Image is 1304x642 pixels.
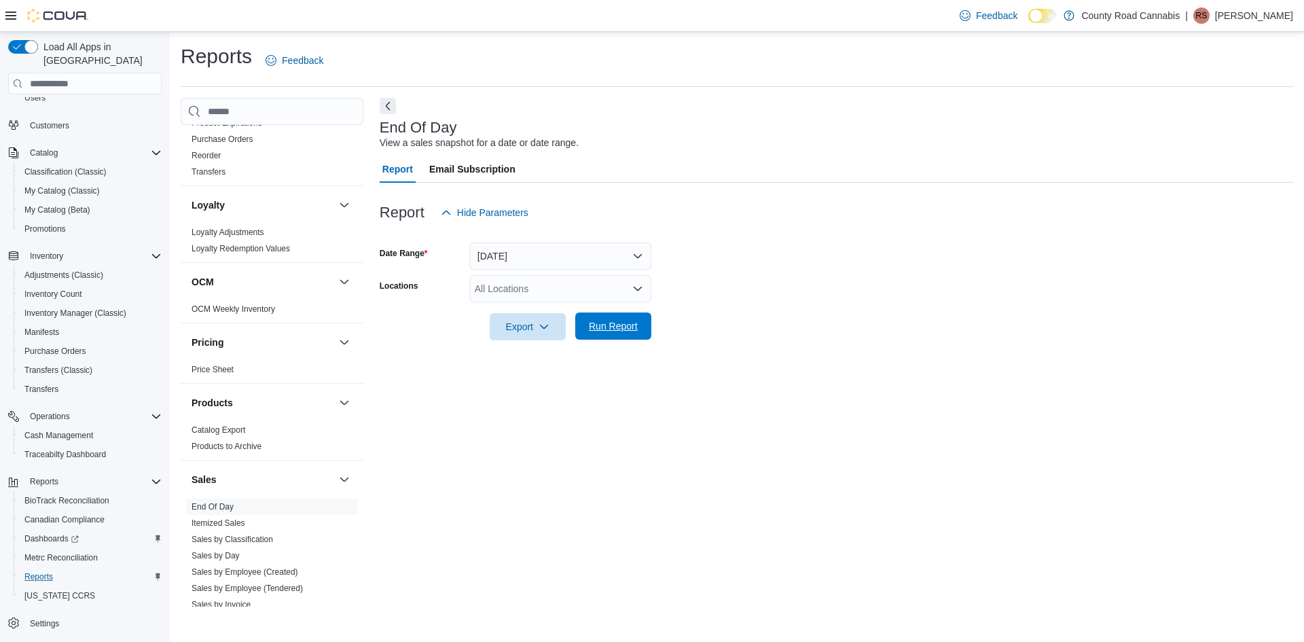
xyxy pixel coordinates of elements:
[24,449,106,460] span: Traceabilty Dashboard
[336,395,352,411] button: Products
[24,514,105,525] span: Canadian Compliance
[498,313,558,340] span: Export
[19,90,162,106] span: Users
[19,305,162,321] span: Inventory Manager (Classic)
[3,472,167,491] button: Reports
[260,47,329,74] a: Feedback
[1028,9,1057,23] input: Dark Mode
[19,183,162,199] span: My Catalog (Classic)
[192,243,290,254] span: Loyalty Redemption Values
[19,202,96,218] a: My Catalog (Beta)
[192,425,245,435] span: Catalog Export
[192,599,251,610] span: Sales by Invoice
[382,156,413,183] span: Report
[30,618,59,629] span: Settings
[19,588,162,604] span: Washington CCRS
[19,286,162,302] span: Inventory Count
[192,441,261,452] span: Products to Archive
[380,281,418,291] label: Locations
[181,43,252,70] h1: Reports
[24,145,63,161] button: Catalog
[380,98,396,114] button: Next
[1215,7,1293,24] p: [PERSON_NAME]
[19,493,115,509] a: BioTrack Reconciliation
[14,548,167,567] button: Metrc Reconciliation
[14,323,167,342] button: Manifests
[30,120,69,131] span: Customers
[27,9,88,22] img: Cova
[192,442,261,451] a: Products to Archive
[19,381,162,397] span: Transfers
[30,476,58,487] span: Reports
[192,584,303,593] a: Sales by Employee (Tendered)
[192,304,275,314] a: OCM Weekly Inventory
[19,267,162,283] span: Adjustments (Classic)
[19,550,103,566] a: Metrc Reconciliation
[192,551,240,560] a: Sales by Day
[14,304,167,323] button: Inventory Manager (Classic)
[490,313,566,340] button: Export
[380,248,428,259] label: Date Range
[192,244,290,253] a: Loyalty Redemption Values
[14,361,167,380] button: Transfers (Classic)
[19,221,71,237] a: Promotions
[19,343,162,359] span: Purchase Orders
[24,248,69,264] button: Inventory
[429,156,515,183] span: Email Subscription
[457,206,528,219] span: Hide Parameters
[192,364,234,375] span: Price Sheet
[19,362,98,378] a: Transfers (Classic)
[192,365,234,374] a: Price Sheet
[181,301,363,323] div: OCM
[24,571,53,582] span: Reports
[192,567,298,577] span: Sales by Employee (Created)
[14,162,167,181] button: Classification (Classic)
[24,474,162,490] span: Reports
[19,183,105,199] a: My Catalog (Classic)
[192,518,245,528] a: Itemized Sales
[24,185,100,196] span: My Catalog (Classic)
[192,534,273,545] span: Sales by Classification
[3,613,167,633] button: Settings
[24,590,95,601] span: [US_STATE] CCRS
[192,198,333,212] button: Loyalty
[24,117,162,134] span: Customers
[14,342,167,361] button: Purchase Orders
[14,380,167,399] button: Transfers
[192,473,217,486] h3: Sales
[192,167,225,177] a: Transfers
[19,531,84,547] a: Dashboards
[19,324,65,340] a: Manifests
[30,147,58,158] span: Catalog
[192,567,298,577] a: Sales by Employee (Created)
[192,198,225,212] h3: Loyalty
[380,120,457,136] h3: End Of Day
[24,430,93,441] span: Cash Management
[19,381,64,397] a: Transfers
[336,334,352,351] button: Pricing
[1196,7,1208,24] span: RS
[24,495,109,506] span: BioTrack Reconciliation
[24,346,86,357] span: Purchase Orders
[192,535,273,544] a: Sales by Classification
[24,327,59,338] span: Manifests
[976,9,1017,22] span: Feedback
[192,336,333,349] button: Pricing
[14,266,167,285] button: Adjustments (Classic)
[14,529,167,548] a: Dashboards
[14,586,167,605] button: [US_STATE] CCRS
[435,199,534,226] button: Hide Parameters
[19,324,162,340] span: Manifests
[469,243,651,270] button: [DATE]
[3,407,167,426] button: Operations
[24,145,162,161] span: Catalog
[380,204,424,221] h3: Report
[19,90,51,106] a: Users
[632,283,643,294] button: Open list of options
[282,54,323,67] span: Feedback
[14,491,167,510] button: BioTrack Reconciliation
[192,336,223,349] h3: Pricing
[24,270,103,281] span: Adjustments (Classic)
[14,200,167,219] button: My Catalog (Beta)
[24,615,162,632] span: Settings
